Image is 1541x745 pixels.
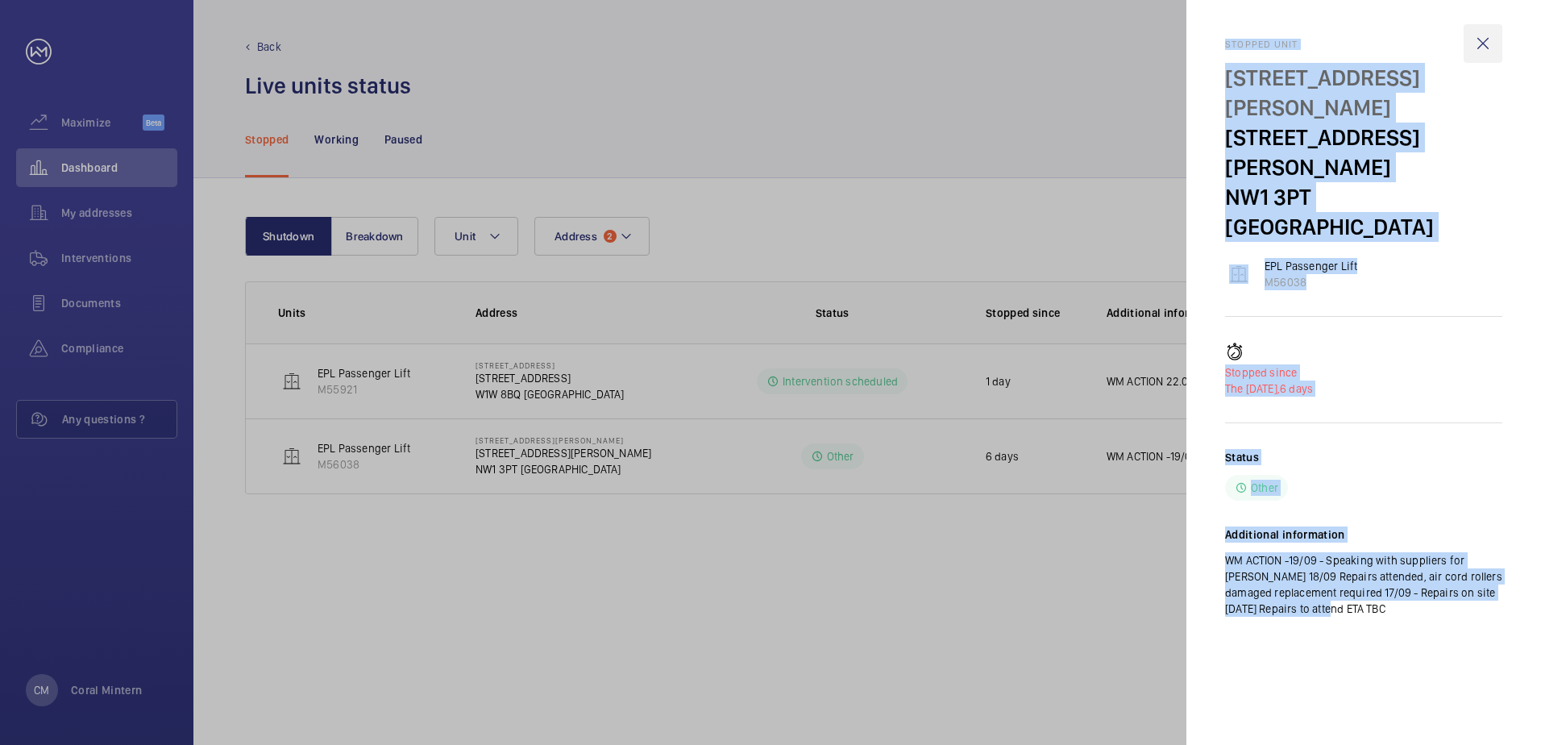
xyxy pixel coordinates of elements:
[1225,63,1502,123] p: [STREET_ADDRESS][PERSON_NAME]
[1225,123,1502,182] p: [STREET_ADDRESS][PERSON_NAME]
[1265,258,1357,274] p: EPL Passenger Lift
[1225,381,1502,397] p: 6 days
[1225,39,1502,50] h2: Stopped unit
[1225,552,1502,617] p: WM ACTION -19/09 - Speaking with suppliers for [PERSON_NAME] 18/09 Repairs attended, air cord rol...
[1251,480,1278,496] p: Other
[1225,526,1502,543] h2: Additional information
[1225,382,1280,395] span: The [DATE],
[1265,274,1357,290] p: M56038
[1225,182,1502,242] p: NW1 3PT [GEOGRAPHIC_DATA]
[1225,449,1259,465] h2: Status
[1225,364,1502,381] p: Stopped since
[1229,264,1248,284] img: elevator.svg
